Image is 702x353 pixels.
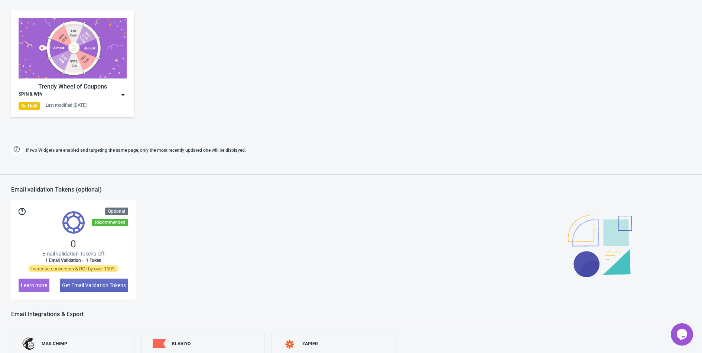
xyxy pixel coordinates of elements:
iframe: chat widget [671,323,695,346]
img: klaviyo.png [153,339,166,349]
div: MAILCHIMP [42,341,67,347]
span: If two Widgets are enabled and targeting the same page, only the most recently updated one will b... [26,144,246,157]
div: SPIN & WIN [19,91,42,99]
span: 0 [71,238,76,250]
div: Recommended [92,219,128,226]
span: Get Email Validation Tokens [62,282,126,288]
img: zapier.svg [283,340,296,349]
img: mailchimp.png [22,337,36,350]
span: Learn more [21,282,47,288]
img: illustration.svg [568,215,632,277]
img: help.png [11,144,22,155]
span: Email validation Tokens left [42,250,105,257]
span: 1 Email Validation = 1 Token [45,257,101,263]
button: Learn more [19,279,49,292]
button: Get Email Validation Tokens [60,279,128,292]
div: Optional [105,208,128,215]
img: tokens.svg [62,211,85,234]
div: KLAVIYO [172,341,191,347]
div: On Hold [19,102,40,110]
img: trendy_game.png [19,18,127,78]
div: Trendy Wheel of Coupons [19,82,127,91]
img: dropdown.png [119,91,127,99]
div: ZAPIER [302,341,318,347]
span: Increase conversion & ROI by over 100% [28,265,118,272]
div: Last modified: [DATE] [46,102,87,108]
